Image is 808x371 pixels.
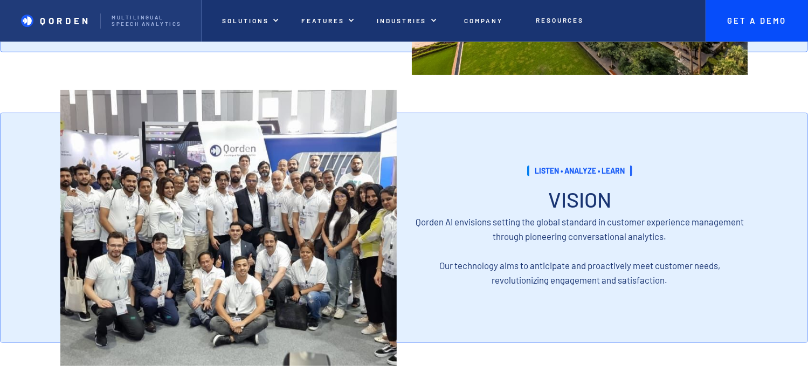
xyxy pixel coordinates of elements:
p: Get A Demo [716,16,797,26]
p: Multilingual Speech analytics [112,15,189,28]
p: Qorden AI envisions setting the global standard in customer experience management through pioneer... [412,215,748,287]
p: Resources [536,16,584,24]
p: QORDEN [40,15,91,26]
p: Solutions [223,17,269,24]
h1: listen • analyze • learn [527,166,632,176]
p: Company [465,17,503,24]
p: features [301,17,344,24]
p: Industries [377,17,426,24]
h3: VISION [548,187,611,212]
